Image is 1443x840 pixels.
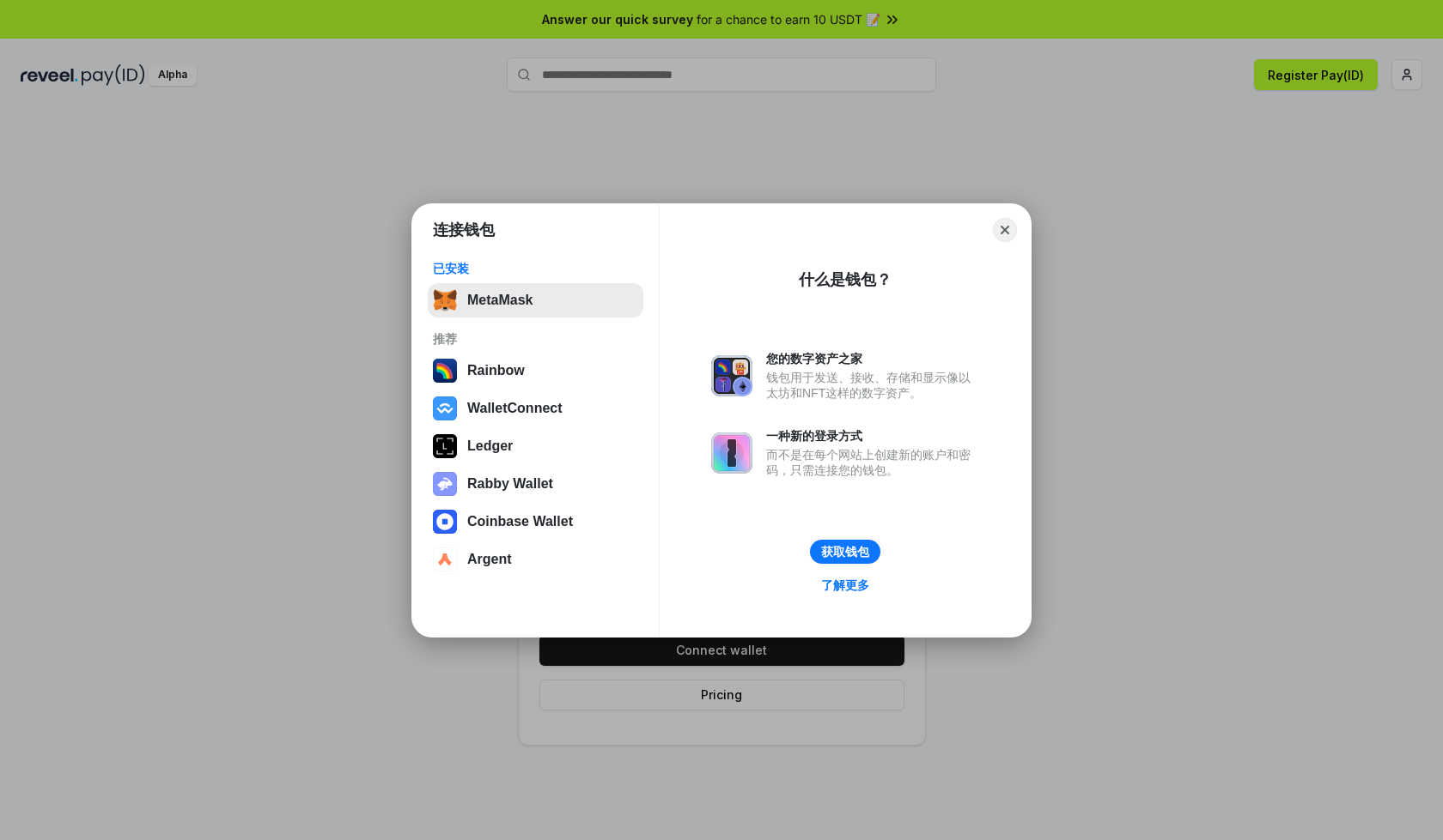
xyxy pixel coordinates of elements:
[993,218,1017,242] button: Close
[811,574,880,596] a: 了解更多
[428,283,643,317] button: MetaMask
[433,472,457,496] img: svg+xml,%3Csvg%20xmlns%3D%22http%3A%2F%2Fwww.w3.org%2F2000%2Fsvg%22%20fill%3D%22none%22%20viewBox...
[766,447,979,478] div: 而不是在每个网站上创建新的账户和密码，只需连接您的钱包。
[810,540,880,564] button: 获取钱包
[711,355,752,396] img: svg+xml,%3Csvg%20xmlns%3D%22http%3A%2F%2Fwww.w3.org%2F2000%2Fsvg%22%20fill%3D%22none%22%20viewBox...
[821,577,869,593] div: 了解更多
[433,510,457,534] img: svg+xml,%3Csvg%20width%3D%2228%22%20height%3D%2228%22%20viewBox%3D%220%200%2028%2028%22%20fill%3D...
[799,269,892,290] div: 什么是钱包？
[433,331,638,347] div: 推荐
[428,467,643,501] button: Rabby Wallet
[821,544,869,559] div: 获取钱包
[433,359,457,383] img: svg+xml,%3Csvg%20width%3D%22120%22%20height%3D%22120%22%20viewBox%3D%220%200%20120%20120%22%20fil...
[428,391,643,426] button: WalletConnect
[467,401,563,416] div: WalletConnect
[766,428,979,444] div: 一种新的登录方式
[467,363,525,378] div: Rainbow
[433,396,457,420] img: svg+xml,%3Csvg%20width%3D%2228%22%20height%3D%2228%22%20viewBox%3D%220%200%2028%2028%22%20fill%3D...
[428,542,643,577] button: Argent
[467,514,573,529] div: Coinbase Wallet
[428,429,643,463] button: Ledger
[433,261,638,276] div: 已安装
[467,552,512,567] div: Argent
[433,547,457,571] img: svg+xml,%3Csvg%20width%3D%2228%22%20height%3D%2228%22%20viewBox%3D%220%200%2028%2028%22%20fill%3D...
[433,288,457,312] img: svg+xml,%3Csvg%20fill%3D%22none%22%20height%3D%2233%22%20viewBox%3D%220%200%2035%2033%22%20width%...
[711,432,752,474] img: svg+xml,%3Csvg%20xmlns%3D%22http%3A%2F%2Fwww.w3.org%2F2000%2Fsvg%22%20fill%3D%22none%22%20viewBox...
[433,434,457,458] img: svg+xml,%3Csvg%20xmlns%3D%22http%3A%2F%2Fwww.w3.org%2F2000%2Fsvg%22%20width%3D%2228%22%20height%3...
[433,220,495,240] h1: 连接钱包
[428,505,643,539] button: Coinbase Wallet
[766,351,979,366] div: 您的数字资产之家
[467,476,553,492] div: Rabby Wallet
[467,438,513,454] div: Ledger
[467,293,533,308] div: MetaMask
[428,354,643,388] button: Rainbow
[766,370,979,401] div: 钱包用于发送、接收、存储和显示像以太坊和NFT这样的数字资产。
